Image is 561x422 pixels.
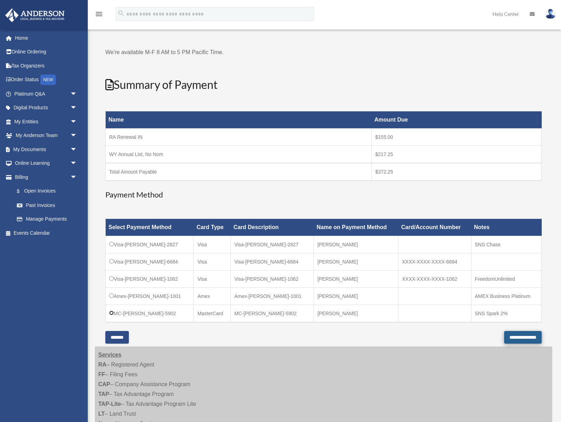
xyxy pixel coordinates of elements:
[98,411,105,417] strong: LT
[231,236,314,253] td: Visa-[PERSON_NAME]-2827
[5,87,88,101] a: Platinum Q&Aarrow_drop_down
[471,219,542,236] th: Notes
[314,288,398,305] td: [PERSON_NAME]
[5,73,88,87] a: Order StatusNEW
[106,253,194,271] td: Visa-[PERSON_NAME]-6684
[106,271,194,288] td: Visa-[PERSON_NAME]-1062
[70,142,84,157] span: arrow_drop_down
[106,219,194,236] th: Select Payment Method
[194,305,231,323] td: MasterCard
[95,12,103,18] a: menu
[194,253,231,271] td: Visa
[194,236,231,253] td: Visa
[5,59,88,73] a: Tax Organizers
[3,8,67,22] img: Anderson Advisors Platinum Portal
[398,219,471,236] th: Card/Account Number
[106,305,194,323] td: MC-[PERSON_NAME]-5902
[10,198,84,212] a: Past Invoices
[70,170,84,184] span: arrow_drop_down
[398,271,471,288] td: XXXX-XXXX-XXXX-1062
[98,352,121,358] strong: Services
[314,271,398,288] td: [PERSON_NAME]
[70,115,84,129] span: arrow_drop_down
[106,236,194,253] td: Visa-[PERSON_NAME]-2827
[70,129,84,143] span: arrow_drop_down
[314,253,398,271] td: [PERSON_NAME]
[372,163,542,181] td: $372.25
[10,184,81,199] a: $Open Invoices
[21,187,24,196] span: $
[105,77,542,93] h2: Summary of Payment
[98,401,121,407] strong: TAP-Lite
[231,253,314,271] td: Visa-[PERSON_NAME]-6684
[398,253,471,271] td: XXXX-XXXX-XXXX-6684
[98,391,109,397] strong: TAP
[471,288,542,305] td: AMEX Business Platinum
[5,226,88,240] a: Events Calendar
[5,170,84,184] a: Billingarrow_drop_down
[5,31,88,45] a: Home
[471,236,542,253] td: SNS Chase
[105,47,542,57] p: We're available M-F 8 AM to 5 PM Pacific Time.
[372,111,542,129] th: Amount Due
[5,45,88,59] a: Online Ordering
[545,9,556,19] img: User Pic
[40,74,56,85] div: NEW
[5,101,88,115] a: Digital Productsarrow_drop_down
[98,362,106,368] strong: RA
[314,305,398,323] td: [PERSON_NAME]
[5,142,88,156] a: My Documentsarrow_drop_down
[314,219,398,236] th: Name on Payment Method
[372,146,542,163] td: $217.25
[106,111,372,129] th: Name
[106,288,194,305] td: Amex-[PERSON_NAME]-1001
[98,371,105,377] strong: FF
[70,156,84,171] span: arrow_drop_down
[314,236,398,253] td: [PERSON_NAME]
[106,146,372,163] td: WY Annual List, No Nom
[5,156,88,170] a: Online Learningarrow_drop_down
[194,219,231,236] th: Card Type
[10,212,84,226] a: Manage Payments
[5,115,88,129] a: My Entitiesarrow_drop_down
[471,271,542,288] td: FreedomUnlimited
[231,288,314,305] td: Amex-[PERSON_NAME]-1001
[105,189,542,200] h3: Payment Method
[372,129,542,146] td: $155.00
[117,9,125,17] i: search
[70,101,84,115] span: arrow_drop_down
[106,163,372,181] td: Total Amount Payable
[95,10,103,18] i: menu
[106,129,372,146] td: RA Renewal IN
[471,305,542,323] td: SNS Spark 2%
[231,219,314,236] th: Card Description
[231,271,314,288] td: Visa-[PERSON_NAME]-1062
[231,305,314,323] td: MC-[PERSON_NAME]-5902
[5,129,88,143] a: My Anderson Teamarrow_drop_down
[98,381,110,387] strong: CAP
[194,288,231,305] td: Amex
[70,87,84,101] span: arrow_drop_down
[194,271,231,288] td: Visa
